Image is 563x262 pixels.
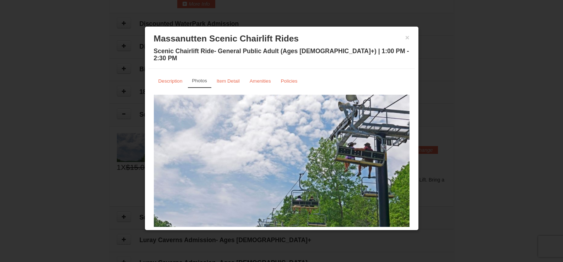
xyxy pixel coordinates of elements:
[158,78,183,84] small: Description
[188,74,211,88] a: Photos
[154,48,410,62] h4: Scenic Chairlift Ride- General Public Adult (Ages [DEMOGRAPHIC_DATA]+) | 1:00 PM - 2:30 PM
[154,95,410,234] img: 24896431-9-664d1467.jpg
[192,78,207,83] small: Photos
[276,74,302,88] a: Policies
[154,33,410,44] h3: Massanutten Scenic Chairlift Rides
[281,78,297,84] small: Policies
[217,78,240,84] small: Item Detail
[245,74,276,88] a: Amenities
[212,74,244,88] a: Item Detail
[250,78,271,84] small: Amenities
[405,34,410,41] button: ×
[154,74,187,88] a: Description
